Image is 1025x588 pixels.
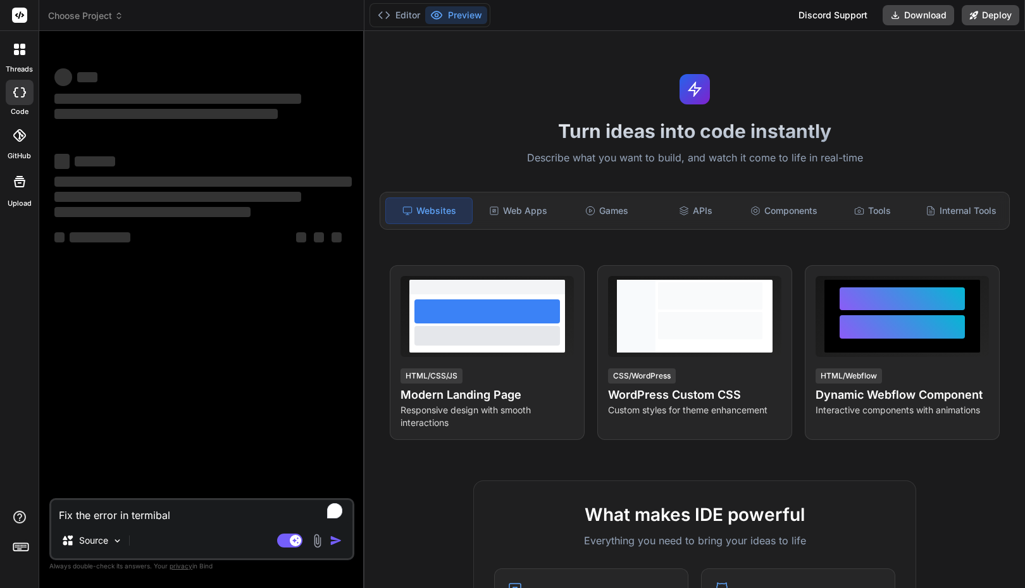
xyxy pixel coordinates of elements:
[608,404,781,416] p: Custom styles for theme enhancement
[77,72,97,82] span: ‌
[54,68,72,86] span: ‌
[314,232,324,242] span: ‌
[741,197,827,224] div: Components
[11,106,28,117] label: code
[54,154,70,169] span: ‌
[652,197,738,224] div: APIs
[6,64,33,75] label: threads
[170,562,192,570] span: privacy
[54,94,301,104] span: ‌
[401,404,574,429] p: Responsive design with smooth interactions
[829,197,916,224] div: Tools
[54,192,301,202] span: ‌
[75,156,115,166] span: ‌
[49,560,354,572] p: Always double-check its answers. Your in Bind
[79,534,108,547] p: Source
[475,197,561,224] div: Web Apps
[54,177,352,187] span: ‌
[816,368,882,384] div: HTML/Webflow
[372,120,1017,142] h1: Turn ideas into code instantly
[70,232,130,242] span: ‌
[962,5,1019,25] button: Deploy
[401,368,463,384] div: HTML/CSS/JS
[564,197,650,224] div: Games
[310,534,325,548] img: attachment
[54,109,278,119] span: ‌
[385,197,473,224] div: Websites
[494,533,895,548] p: Everything you need to bring your ideas to life
[112,535,123,546] img: Pick Models
[425,6,487,24] button: Preview
[608,386,781,404] h4: WordPress Custom CSS
[608,368,676,384] div: CSS/WordPress
[51,500,352,523] textarea: To enrich screen reader interactions, please activate Accessibility in Grammarly extension settings
[373,6,425,24] button: Editor
[332,232,342,242] span: ‌
[330,534,342,547] img: icon
[816,404,989,416] p: Interactive components with animations
[48,9,123,22] span: Choose Project
[54,232,65,242] span: ‌
[883,5,954,25] button: Download
[372,150,1017,166] p: Describe what you want to build, and watch it come to life in real-time
[401,386,574,404] h4: Modern Landing Page
[8,151,31,161] label: GitHub
[54,207,251,217] span: ‌
[816,386,989,404] h4: Dynamic Webflow Component
[791,5,875,25] div: Discord Support
[918,197,1004,224] div: Internal Tools
[296,232,306,242] span: ‌
[8,198,32,209] label: Upload
[494,501,895,528] h2: What makes IDE powerful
